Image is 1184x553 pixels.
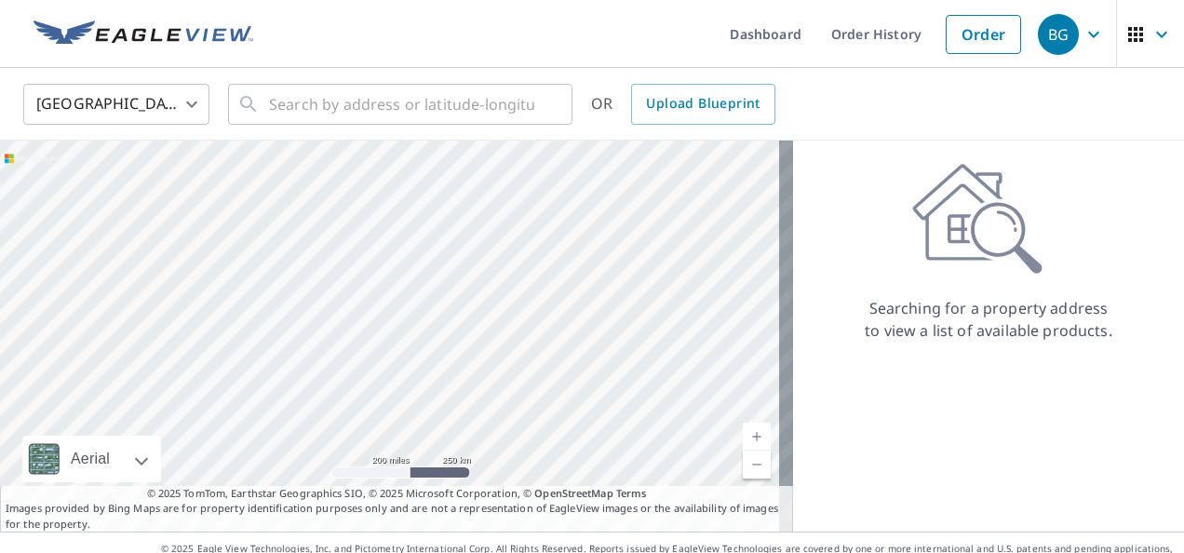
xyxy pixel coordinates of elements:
[1038,14,1079,55] div: BG
[646,92,760,115] span: Upload Blueprint
[743,423,771,451] a: Current Level 5, Zoom In
[631,84,774,125] a: Upload Blueprint
[22,436,161,482] div: Aerial
[269,78,534,130] input: Search by address or latitude-longitude
[147,486,647,502] span: © 2025 TomTom, Earthstar Geographics SIO, © 2025 Microsoft Corporation, ©
[591,84,775,125] div: OR
[743,451,771,479] a: Current Level 5, Zoom Out
[534,486,612,500] a: OpenStreetMap
[34,20,253,48] img: EV Logo
[946,15,1021,54] a: Order
[864,297,1113,342] p: Searching for a property address to view a list of available products.
[65,436,115,482] div: Aerial
[616,486,647,500] a: Terms
[23,78,209,130] div: [GEOGRAPHIC_DATA]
